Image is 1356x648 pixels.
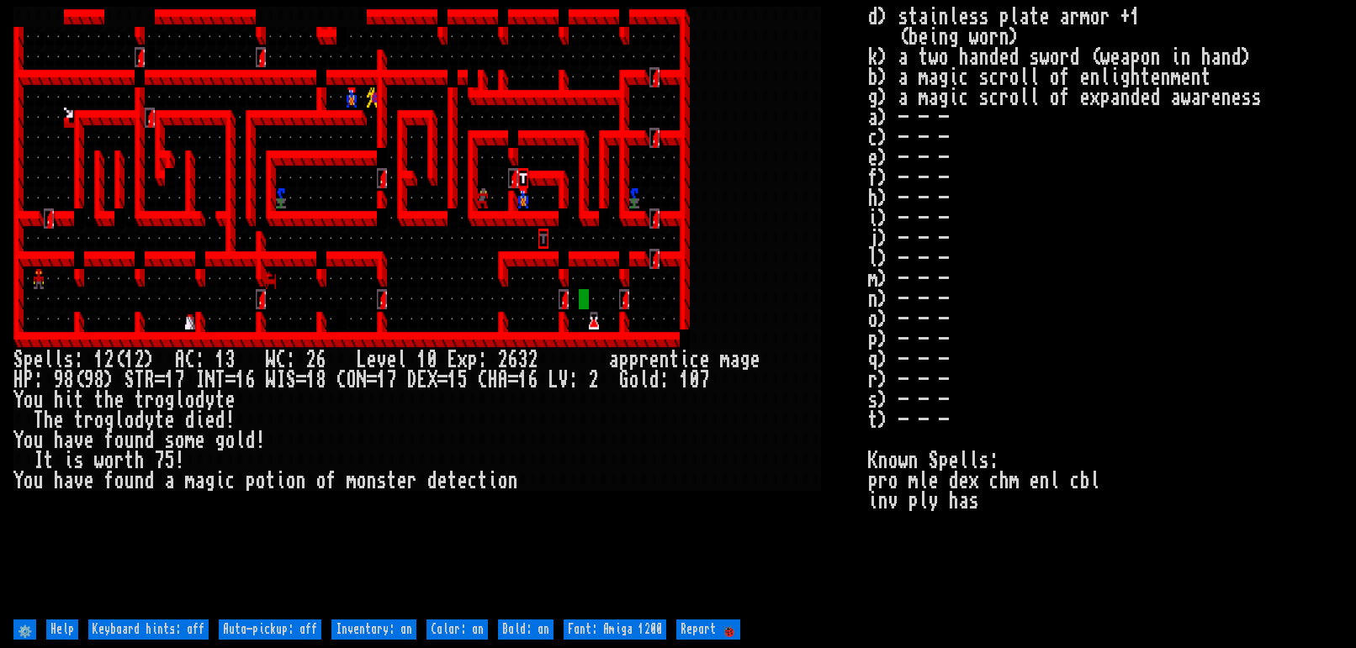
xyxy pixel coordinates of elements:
[518,370,528,390] div: 1
[508,471,518,491] div: n
[266,350,276,370] div: W
[94,370,104,390] div: 8
[225,471,236,491] div: c
[114,390,124,410] div: e
[508,370,518,390] div: =
[175,450,185,471] div: !
[114,350,124,370] div: (
[690,350,700,370] div: c
[266,471,276,491] div: t
[135,370,145,390] div: T
[225,350,236,370] div: 3
[94,410,104,430] div: o
[407,471,417,491] div: r
[74,410,84,430] div: t
[64,450,74,471] div: i
[155,390,165,410] div: o
[296,471,306,491] div: n
[468,471,478,491] div: c
[488,471,498,491] div: i
[34,450,44,471] div: I
[205,370,215,390] div: N
[387,471,397,491] div: t
[387,350,397,370] div: e
[367,471,377,491] div: n
[286,471,296,491] div: o
[104,350,114,370] div: 2
[54,370,64,390] div: 9
[407,370,417,390] div: D
[155,370,165,390] div: =
[46,619,78,640] input: Help
[124,370,135,390] div: S
[316,350,326,370] div: 6
[64,390,74,410] div: i
[34,390,44,410] div: u
[165,390,175,410] div: g
[286,350,296,370] div: :
[175,350,185,370] div: A
[336,370,347,390] div: C
[34,370,44,390] div: :
[185,350,195,370] div: C
[700,350,710,370] div: e
[548,370,559,390] div: L
[458,350,468,370] div: x
[397,471,407,491] div: e
[458,471,468,491] div: e
[528,350,538,370] div: 2
[195,471,205,491] div: a
[195,350,205,370] div: :
[64,370,74,390] div: 8
[88,619,209,640] input: Keyboard hints: off
[690,370,700,390] div: 0
[750,350,760,370] div: e
[458,370,468,390] div: 5
[175,390,185,410] div: l
[74,430,84,450] div: v
[185,471,195,491] div: m
[236,370,246,390] div: 1
[437,370,448,390] div: =
[145,350,155,370] div: )
[215,430,225,450] div: g
[34,430,44,450] div: u
[347,370,357,390] div: O
[670,350,680,370] div: t
[175,430,185,450] div: o
[740,350,750,370] div: g
[104,471,114,491] div: f
[13,350,24,370] div: S
[387,370,397,390] div: 7
[13,390,24,410] div: Y
[629,370,639,390] div: o
[306,350,316,370] div: 2
[569,370,579,390] div: :
[508,350,518,370] div: 6
[498,370,508,390] div: A
[629,350,639,370] div: p
[397,350,407,370] div: l
[165,471,175,491] div: a
[165,370,175,390] div: 1
[448,471,458,491] div: t
[367,350,377,370] div: e
[639,370,649,390] div: l
[478,471,488,491] div: t
[135,350,145,370] div: 2
[609,350,619,370] div: a
[165,410,175,430] div: e
[195,370,205,390] div: I
[145,370,155,390] div: R
[215,390,225,410] div: t
[377,370,387,390] div: 1
[468,350,478,370] div: p
[225,390,236,410] div: e
[700,370,710,390] div: 7
[175,370,185,390] div: 7
[104,450,114,471] div: o
[296,370,306,390] div: =
[135,410,145,430] div: d
[74,450,84,471] div: s
[195,430,205,450] div: e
